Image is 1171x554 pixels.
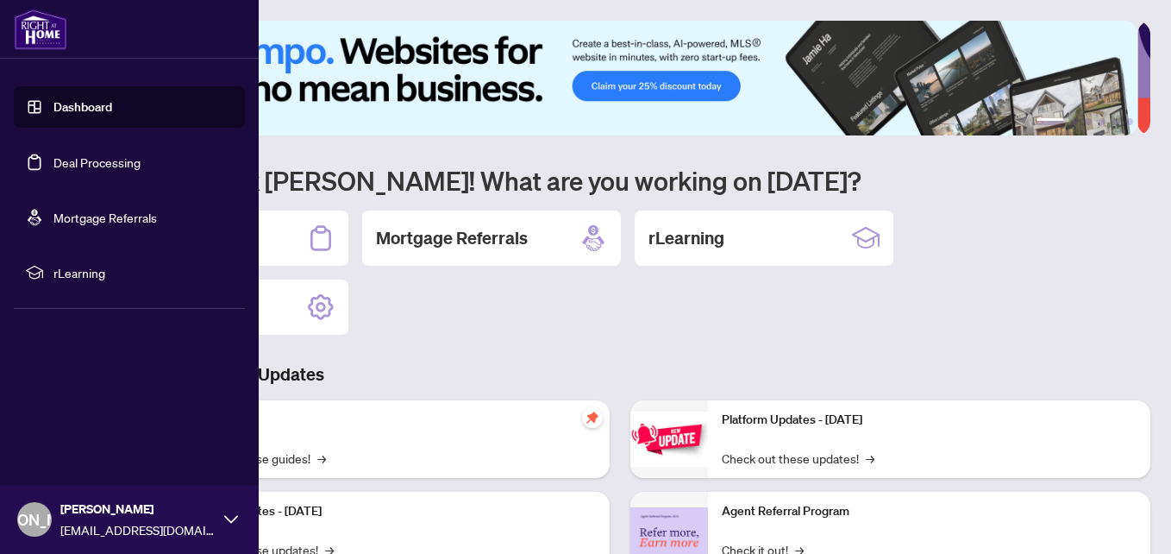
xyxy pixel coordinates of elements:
[90,164,1150,197] h1: Welcome back [PERSON_NAME]! What are you working on [DATE]?
[722,502,1137,521] p: Agent Referral Program
[53,263,233,282] span: rLearning
[1112,118,1119,125] button: 5
[648,226,724,250] h2: rLearning
[53,154,141,170] a: Deal Processing
[90,362,1150,387] h3: Brokerage & Industry Updates
[181,502,596,521] p: Platform Updates - [DATE]
[1102,494,1154,545] button: Open asap
[722,449,874,468] a: Check out these updates!→
[630,412,708,466] img: Platform Updates - June 23, 2025
[317,449,326,468] span: →
[1036,118,1064,125] button: 1
[376,226,528,250] h2: Mortgage Referrals
[60,520,216,539] span: [EMAIL_ADDRESS][DOMAIN_NAME]
[60,500,216,519] span: [PERSON_NAME]
[1126,118,1133,125] button: 6
[14,9,67,50] img: logo
[53,99,112,115] a: Dashboard
[90,21,1137,135] img: Slide 0
[53,210,157,225] a: Mortgage Referrals
[722,411,1137,430] p: Platform Updates - [DATE]
[181,411,596,430] p: Self-Help
[866,449,874,468] span: →
[582,407,603,428] span: pushpin
[1099,118,1105,125] button: 4
[1071,118,1078,125] button: 2
[1085,118,1092,125] button: 3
